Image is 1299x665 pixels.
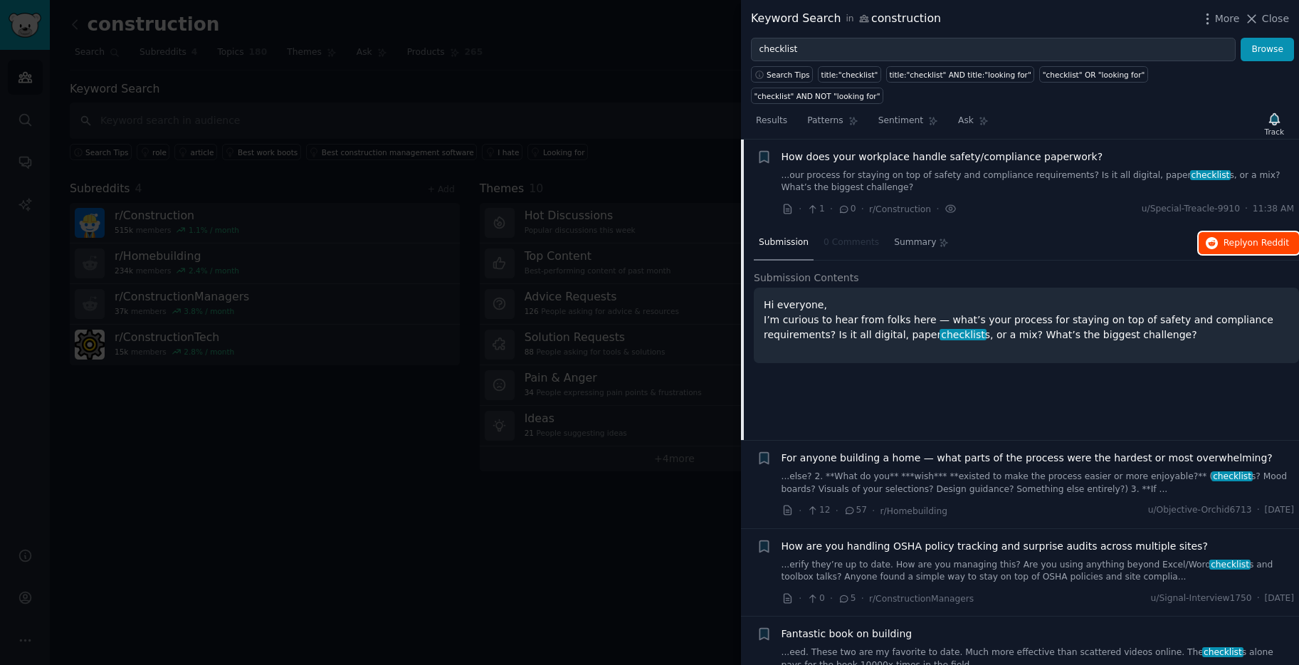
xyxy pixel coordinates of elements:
div: title:"checklist" [821,70,878,80]
span: u/Objective-Orchid6713 [1148,504,1252,517]
a: Patterns [802,110,863,139]
span: on Reddit [1248,238,1289,248]
span: · [1245,203,1248,216]
span: checklist [940,329,986,340]
a: ...erify they’re up to date. How are you managing this? Are you using anything beyond Excel/Wordc... [782,559,1295,584]
a: title:"checklist" [818,66,881,83]
span: · [872,503,875,518]
span: 5 [838,592,856,605]
span: 1 [806,203,824,216]
a: For anyone building a home — what parts of the process were the hardest or most overwhelming? [782,451,1273,466]
span: [DATE] [1265,592,1294,605]
span: r/ConstructionManagers [869,594,974,604]
p: Hi everyone, I’m curious to hear from folks here — what’s your process for staying on top of safe... [764,298,1289,342]
div: "checklist" OR "looking for" [1043,70,1145,80]
span: checklist [1211,471,1252,481]
span: Patterns [807,115,843,127]
span: checklist [1202,647,1243,657]
input: Try a keyword related to your business [751,38,1236,62]
a: Sentiment [873,110,943,139]
span: · [861,591,864,606]
button: Search Tips [751,66,813,83]
a: Results [751,110,792,139]
span: [DATE] [1265,504,1294,517]
span: · [1257,504,1260,517]
button: Close [1244,11,1289,26]
span: checklist [1190,170,1231,180]
span: u/Special-Treacle-9910 [1142,203,1240,216]
a: How are you handling OSHA policy tracking and surprise audits across multiple sites? [782,539,1208,554]
span: · [799,503,801,518]
span: 11:38 AM [1253,203,1294,216]
span: · [936,201,939,216]
button: Browse [1241,38,1294,62]
span: · [799,201,801,216]
div: Keyword Search construction [751,10,941,28]
span: Search Tips [767,70,810,80]
span: Summary [894,236,936,249]
span: 57 [843,504,867,517]
span: r/Homebuilding [880,506,947,516]
span: · [836,503,838,518]
a: How does your workplace handle safety/compliance paperwork? [782,150,1103,164]
span: 12 [806,504,830,517]
div: "checklist" AND NOT "looking for" [754,91,880,101]
span: · [799,591,801,606]
span: Submission Contents [754,271,859,286]
span: · [830,201,833,216]
span: Close [1262,11,1289,26]
a: Ask [953,110,994,139]
a: Fantastic book on building [782,627,913,642]
span: · [861,201,864,216]
span: More [1215,11,1240,26]
div: title:"checklist" AND title:"looking for" [889,70,1031,80]
span: Sentiment [878,115,923,127]
span: in [846,13,853,26]
span: · [1257,592,1260,605]
span: 0 [806,592,824,605]
a: "checklist" OR "looking for" [1039,66,1148,83]
a: ...else? 2. **What do you** ***wish*** **existed to make the process easier or more enjoyable?** ... [782,471,1295,496]
button: Replyon Reddit [1199,232,1299,255]
button: More [1200,11,1240,26]
span: checklist [1209,560,1250,570]
span: Ask [958,115,974,127]
a: title:"checklist" AND title:"looking for" [886,66,1034,83]
span: Results [756,115,787,127]
a: "checklist" AND NOT "looking for" [751,88,883,104]
button: Track [1260,109,1289,139]
span: · [830,591,833,606]
div: Track [1265,127,1284,137]
span: Submission [759,236,809,249]
span: r/Construction [869,204,931,214]
span: Reply [1224,237,1289,250]
span: u/Signal-Interview1750 [1151,592,1252,605]
span: 0 [838,203,856,216]
a: ...our process for staying on top of safety and compliance requirements? Is it all digital, paper... [782,169,1295,194]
